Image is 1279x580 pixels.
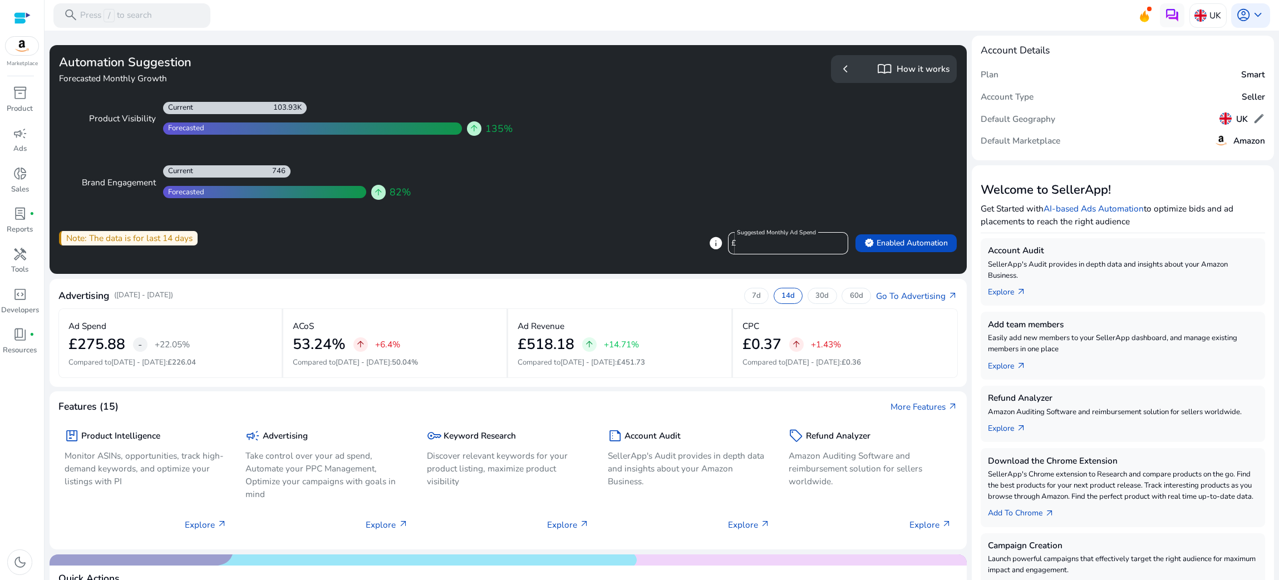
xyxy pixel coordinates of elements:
span: package [65,429,79,443]
span: campaign [245,429,260,443]
p: Launch powerful campaigns that effectively target the right audience for maximum impact and engag... [988,554,1258,576]
span: arrow_upward [469,124,479,134]
p: Compared to : [742,357,947,368]
div: Forecasted [163,124,204,134]
div: Forecasted [163,188,204,198]
h2: £275.88 [68,336,125,353]
span: arrow_upward [373,188,383,198]
p: Explore [909,518,952,531]
span: arrow_upward [584,340,594,350]
p: 30d [815,291,829,301]
p: Ad Spend [68,320,106,332]
h5: Account Audit [988,245,1258,255]
img: uk.svg [1194,9,1207,22]
p: Amazon Auditing Software and reimbursement solution for sellers worldwide. [988,407,1258,418]
span: Enabled Automation [864,237,948,249]
a: Explorearrow_outward [988,417,1036,435]
img: amazon.svg [1214,133,1228,148]
span: fiber_manual_record [29,212,35,217]
span: code_blocks [13,287,27,302]
span: arrow_upward [791,340,801,350]
p: SellerApp's Audit provides in depth data and insights about your Amazon Business. [988,259,1258,282]
h3: Welcome to SellerApp! [981,183,1266,197]
span: keyboard_arrow_down [1251,8,1265,22]
p: UK [1209,6,1221,25]
h5: Download the Chrome Extension [988,456,1258,466]
h5: Smart [1241,70,1265,80]
div: Note: The data is for last 14 days [59,231,198,245]
h3: Automation Suggestion [59,55,503,70]
span: account_circle [1236,8,1251,22]
h5: Refund Analyzer [988,393,1258,403]
span: arrow_outward [1016,287,1026,297]
span: / [104,9,114,22]
img: amazon.svg [6,37,39,55]
p: Press to search [80,9,152,22]
span: £226.04 [168,357,196,367]
h5: Add team members [988,320,1258,330]
p: ([DATE] - [DATE]) [114,290,173,301]
span: 82% [390,185,411,199]
span: search [63,8,78,22]
img: uk.svg [1219,112,1232,125]
span: arrow_upward [356,340,366,350]
span: [DATE] - [DATE] [785,357,840,367]
h5: Campaign Creation [988,540,1258,550]
span: edit [1253,112,1265,125]
h5: Account Audit [624,431,681,441]
p: ACoS [293,320,314,332]
a: Explorearrow_outward [988,355,1036,372]
h4: Advertising [58,290,109,302]
h5: Product Intelligence [81,431,160,441]
span: [DATE] - [DATE] [336,357,390,367]
span: handyman [13,247,27,262]
h5: Default Geography [981,114,1055,124]
p: Developers [1,305,39,316]
span: [DATE] - [DATE] [560,357,615,367]
p: Tools [11,264,28,276]
h5: Seller [1242,92,1265,102]
span: 50.04% [392,357,418,367]
div: Current [163,166,193,176]
h5: Refund Analyzer [806,431,870,441]
span: arrow_outward [948,291,958,301]
span: verified [864,238,874,248]
h4: Features (15) [58,401,119,412]
p: Resources [3,345,37,356]
div: Product Visibility [69,112,156,125]
button: verifiedEnabled Automation [855,234,957,252]
h2: 53.24% [293,336,346,353]
span: arrow_outward [948,402,958,412]
span: sell [789,429,803,443]
h5: Keyword Research [444,431,516,441]
span: inventory_2 [13,86,27,100]
p: Get Started with to optimize bids and ad placements to reach the right audience [981,202,1266,228]
span: - [138,337,142,352]
span: campaign [13,126,27,141]
h2: £518.18 [518,336,574,353]
p: Ads [13,144,27,155]
span: lab_profile [13,207,27,221]
span: £ [731,238,736,248]
span: arrow_outward [1045,509,1055,519]
span: info [709,236,723,250]
span: book_4 [13,327,27,342]
span: arrow_outward [1016,424,1026,434]
span: import_contacts [877,62,892,76]
a: More Featuresarrow_outward [891,400,958,413]
p: Explore [728,518,770,531]
p: +22.05% [155,340,190,348]
p: Explore [185,518,227,531]
span: arrow_outward [760,519,770,529]
p: Compared to : [293,357,496,368]
span: £0.36 [842,357,861,367]
p: Compared to : [68,357,272,368]
h5: Plan [981,70,998,80]
span: 135% [485,121,513,136]
p: Easily add new members to your SellerApp dashboard, and manage existing members in one place [988,333,1258,355]
p: 7d [752,291,761,301]
span: donut_small [13,166,27,181]
p: Take control over your ad spend, Automate your PPC Management, Optimize your campaigns with goals... [245,449,408,500]
p: 60d [850,291,863,301]
a: AI-based Ads Automation [1044,203,1144,214]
